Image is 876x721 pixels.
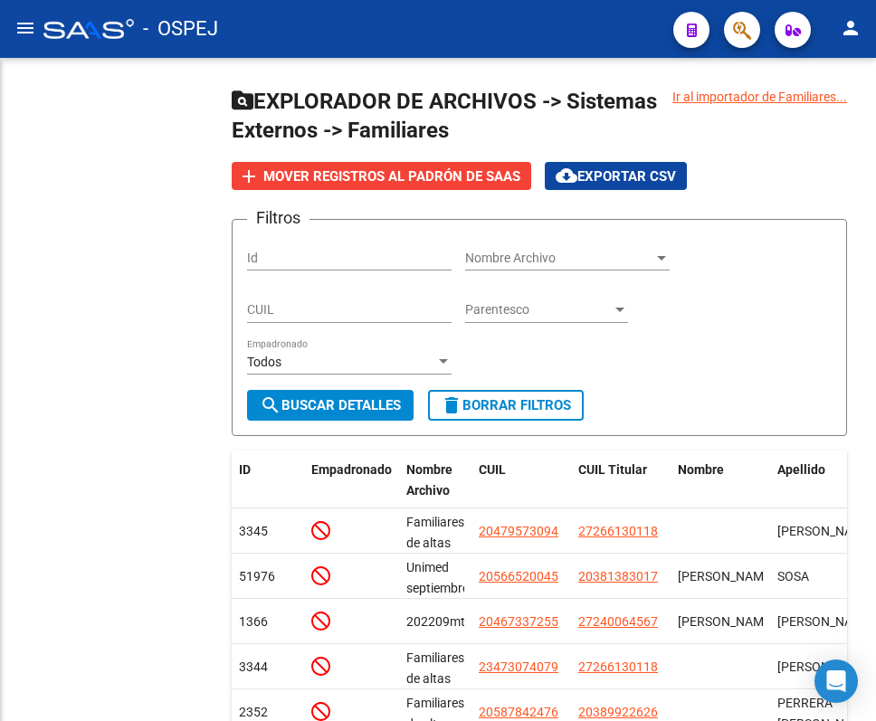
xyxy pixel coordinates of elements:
span: 51976 [239,569,275,583]
span: 20587842476 [479,705,558,719]
span: Familiares de altas [DATE] [406,515,464,571]
span: - OSPEJ [143,9,218,49]
datatable-header-cell: Nombre Archivo [399,451,471,510]
datatable-header-cell: CUIL Titular [571,451,671,510]
datatable-header-cell: Apellido [770,451,870,510]
span: 20479573094 [479,524,558,538]
span: SOSA [777,569,809,583]
span: 20381383017 [578,569,658,583]
span: Familiares de altas [DATE] [406,650,464,707]
mat-icon: cloud_download [556,165,577,186]
span: 27266130118 [578,524,658,538]
span: 23473074079 [479,659,558,674]
span: Exportar CSV [556,168,676,185]
mat-icon: person [840,17,862,39]
button: Buscar Detalles [247,390,414,421]
span: Borrar Filtros [441,397,571,413]
span: 20467337255 [479,614,558,629]
span: ID [239,462,251,477]
span: 27240064567 [578,614,658,629]
span: KARIM ALBERTO [678,614,775,629]
mat-icon: delete [441,394,462,416]
div: Ir al importador de Familiares... [672,87,847,107]
span: 27266130118 [578,659,658,674]
span: TRINCADO [777,614,874,629]
datatable-header-cell: ID [232,451,304,510]
datatable-header-cell: CUIL [471,451,571,510]
mat-icon: menu [14,17,36,39]
button: Borrar Filtros [428,390,584,421]
span: Nombre Archivo [406,462,452,498]
span: CUIL [479,462,506,477]
span: Empadronado [311,462,392,477]
span: 202209mt [406,614,465,629]
span: EXPLORADOR DE ARCHIVOS -> Sistemas Externos -> Familiares [232,89,657,143]
span: Buscar Detalles [260,397,401,413]
h3: Filtros [247,205,309,231]
span: ALEJO CIPRIANO [678,569,775,583]
span: 3344 [239,659,268,674]
span: Nombre Archivo [465,251,653,266]
span: Nombre [678,462,724,477]
mat-icon: search [260,394,281,416]
span: 2352 [239,705,268,719]
span: 3345 [239,524,268,538]
span: GONZALEZ DAMIAN ABEL [777,659,874,674]
button: Mover registros al PADRÓN de SAAS [232,162,531,190]
button: Exportar CSV [545,162,687,190]
span: Parentesco [465,302,612,318]
span: GONZALEZ LUIS ALBERTO [777,524,874,538]
span: Unimed septiembre [406,560,469,595]
datatable-header-cell: Empadronado [304,451,399,510]
span: Mover registros al PADRÓN de SAAS [263,168,520,185]
span: 20566520045 [479,569,558,583]
div: Open Intercom Messenger [814,659,858,703]
span: Apellido [777,462,825,477]
mat-icon: add [238,166,260,187]
span: CUIL Titular [578,462,647,477]
span: 1366 [239,614,268,629]
datatable-header-cell: Nombre [671,451,770,510]
span: 20389922626 [578,705,658,719]
span: Todos [247,355,281,369]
